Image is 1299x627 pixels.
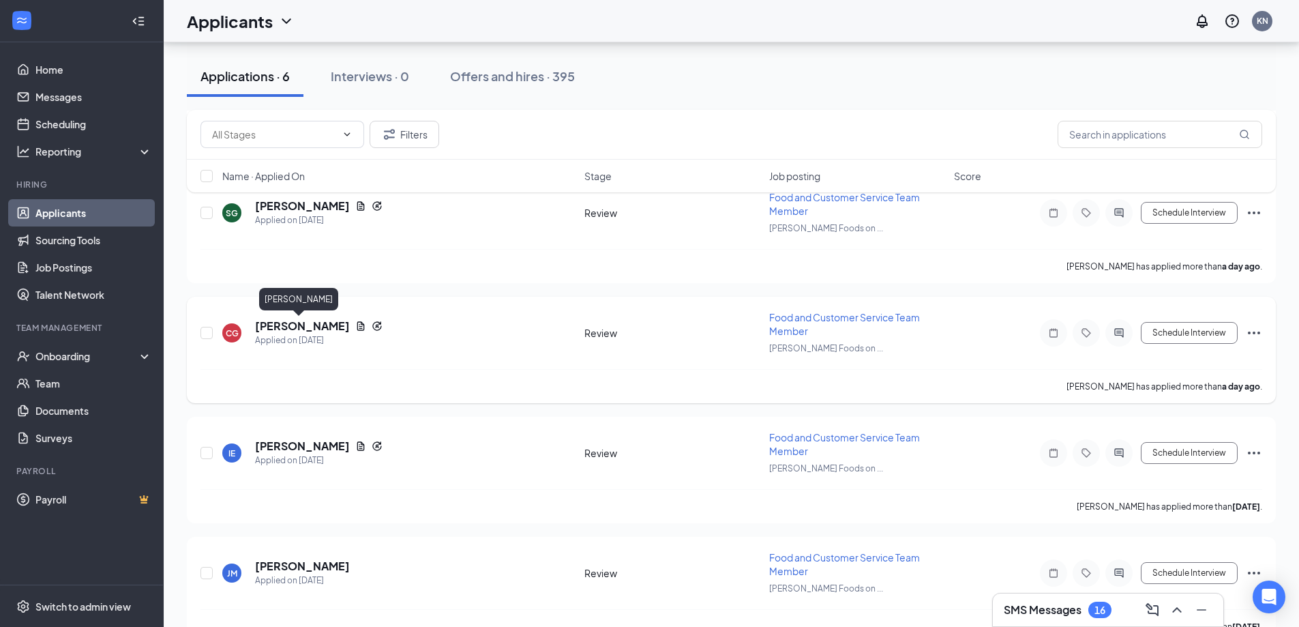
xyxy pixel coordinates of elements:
a: Home [35,56,152,83]
p: [PERSON_NAME] has applied more than . [1066,381,1262,392]
span: Name · Applied On [222,169,305,183]
a: Messages [35,83,152,111]
svg: Ellipses [1246,445,1262,461]
button: ComposeMessage [1141,599,1163,621]
span: [PERSON_NAME] Foods on ... [769,223,883,233]
svg: Note [1045,448,1062,458]
input: All Stages [212,127,336,142]
button: Schedule Interview [1141,562,1238,584]
svg: Tag [1078,568,1094,579]
div: Review [584,206,761,220]
div: 16 [1094,604,1105,616]
svg: WorkstreamLogo [15,14,29,27]
div: JM [227,568,237,579]
svg: Ellipses [1246,325,1262,341]
div: Applications · 6 [200,68,290,85]
a: PayrollCrown [35,486,152,513]
button: Schedule Interview [1141,322,1238,344]
button: ChevronUp [1166,599,1188,621]
svg: QuestionInfo [1224,13,1240,29]
span: Score [954,169,981,183]
svg: Note [1045,568,1062,579]
span: Job posting [769,169,820,183]
div: [PERSON_NAME] [259,288,338,310]
b: [DATE] [1232,501,1260,512]
svg: Document [355,441,366,452]
div: Review [584,566,761,580]
div: Review [584,326,761,340]
div: SG [226,207,238,219]
svg: Reapply [372,321,383,332]
div: Offers and hires · 395 [450,68,575,85]
svg: Document [355,321,366,332]
svg: Reapply [372,201,383,212]
div: Review [584,446,761,460]
h1: Applicants [187,10,273,33]
h3: SMS Messages [1004,602,1081,617]
div: Open Intercom Messenger [1253,581,1285,613]
a: Job Postings [35,254,152,281]
div: Payroll [16,465,149,477]
svg: ActiveChat [1111,568,1127,579]
a: Sourcing Tools [35,227,152,254]
div: CG [226,327,239,339]
div: Applied on [DATE] [255,334,383,347]
span: Food and Customer Service Team Member [769,551,920,577]
button: Filter Filters [370,121,439,148]
svg: Filter [381,126,398,143]
svg: Document [355,201,366,212]
div: Switch to admin view [35,600,131,613]
svg: Tag [1078,207,1094,218]
svg: Ellipses [1246,205,1262,221]
svg: ActiveChat [1111,448,1127,458]
a: Scheduling [35,111,152,138]
svg: Reapply [372,441,383,452]
h5: [PERSON_NAME] [255,319,350,334]
h5: [PERSON_NAME] [255,199,350,214]
div: Onboarding [35,349,140,363]
svg: Tag [1078,327,1094,338]
svg: MagnifyingGlass [1239,129,1250,140]
button: Schedule Interview [1141,202,1238,224]
h5: [PERSON_NAME] [255,439,350,454]
p: [PERSON_NAME] has applied more than . [1077,501,1262,512]
b: a day ago [1222,261,1260,272]
div: Applied on [DATE] [255,454,383,467]
svg: ActiveChat [1111,207,1127,218]
div: KN [1257,15,1268,27]
span: Food and Customer Service Team Member [769,311,920,337]
div: Reporting [35,145,153,158]
svg: ChevronDown [342,129,353,140]
svg: Analysis [16,145,30,158]
svg: Notifications [1194,13,1210,29]
svg: ComposeMessage [1144,602,1161,618]
svg: Settings [16,600,30,613]
svg: ActiveChat [1111,327,1127,338]
svg: Minimize [1193,602,1210,618]
svg: ChevronUp [1169,602,1185,618]
h5: [PERSON_NAME] [255,559,350,574]
a: Team [35,370,152,397]
svg: UserCheck [16,349,30,363]
div: Applied on [DATE] [255,574,350,587]
a: Applicants [35,199,152,227]
svg: Ellipses [1246,565,1262,581]
svg: Note [1045,207,1062,218]
div: IE [228,448,235,459]
span: [PERSON_NAME] Foods on ... [769,463,883,473]
button: Schedule Interview [1141,442,1238,464]
b: a day ago [1222,381,1260,392]
div: Applied on [DATE] [255,214,383,227]
div: Hiring [16,179,149,190]
a: Talent Network [35,281,152,308]
a: Documents [35,397,152,424]
span: [PERSON_NAME] Foods on ... [769,343,883,353]
span: Stage [584,169,612,183]
svg: Note [1045,327,1062,338]
input: Search in applications [1058,121,1262,148]
a: Surveys [35,424,152,452]
div: Team Management [16,322,149,334]
span: Food and Customer Service Team Member [769,431,920,457]
svg: Tag [1078,448,1094,458]
div: Interviews · 0 [331,68,409,85]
